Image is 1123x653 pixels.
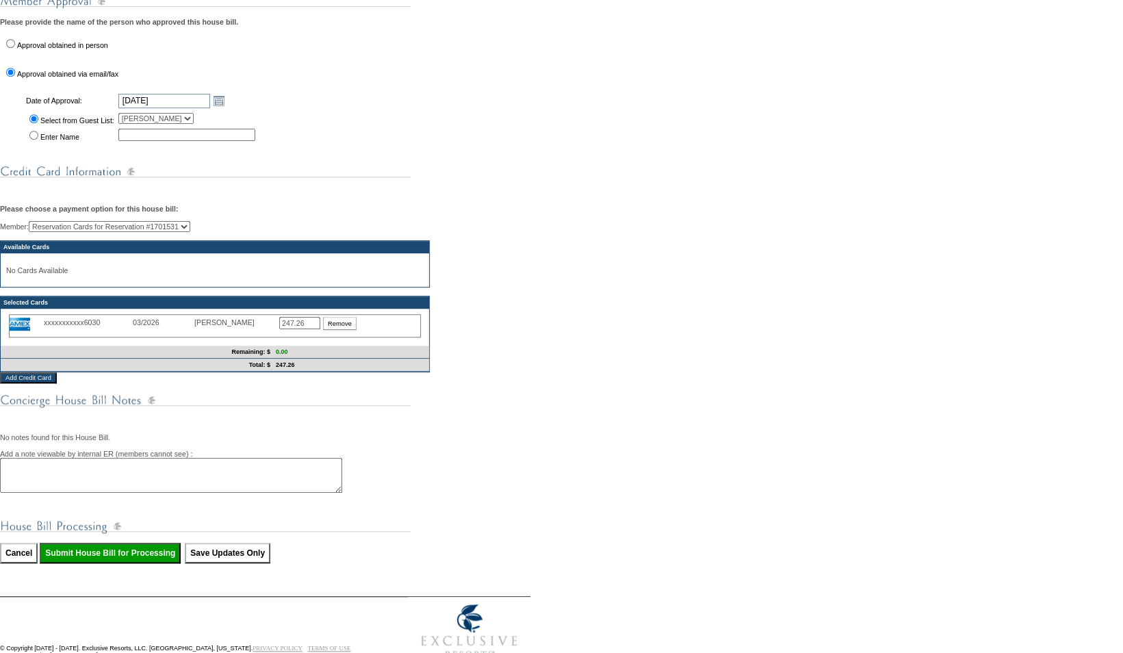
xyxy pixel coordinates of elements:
[17,41,108,49] label: Approval obtained in person
[10,318,30,331] img: icon_cc_amex.gif
[17,70,118,78] label: Approval obtained via email/fax
[323,317,357,330] input: Remove
[211,93,227,108] a: Open the calendar popup.
[1,346,273,359] td: Remaining: $
[185,543,270,563] input: Save Updates Only
[40,116,114,125] label: Select from Guest List:
[40,543,181,563] input: Submit House Bill for Processing
[1,241,429,253] td: Available Cards
[273,359,429,372] td: 247.26
[6,266,424,274] p: No Cards Available
[308,645,351,652] a: TERMS OF USE
[273,346,429,359] td: 0.00
[25,92,116,110] td: Date of Approval:
[1,359,273,372] td: Total: $
[253,645,302,652] a: PRIVACY POLICY
[133,318,194,326] div: 03/2026
[1,296,429,309] td: Selected Cards
[194,318,263,326] div: [PERSON_NAME]
[44,318,133,326] div: xxxxxxxxxxx6030
[40,133,79,141] label: Enter Name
